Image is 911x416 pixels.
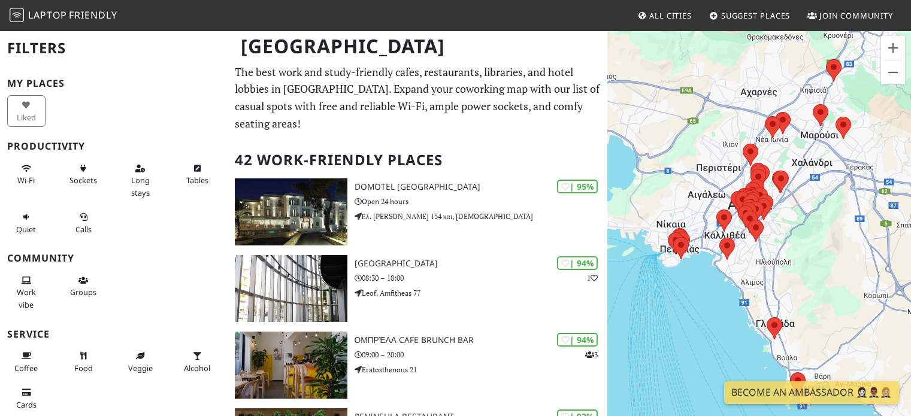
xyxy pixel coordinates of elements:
[355,364,608,375] p: Eratosthenous 21
[7,159,46,190] button: Wi-Fi
[881,60,905,84] button: Σμίκρυνση
[28,8,67,22] span: Laptop
[803,5,898,26] a: Join Community
[228,178,607,245] a: Domotel Kastri Hotel | 95% Domotel [GEOGRAPHIC_DATA] Open 24 hours Ελ. [PERSON_NAME] 154 και, [DE...
[69,8,117,22] span: Friendly
[557,256,598,270] div: | 94%
[7,329,220,340] h3: Service
[881,36,905,60] button: Μεγέθυνση
[355,287,608,299] p: Leof. Amfitheas 77
[64,271,102,302] button: Groups
[355,211,608,222] p: Ελ. [PERSON_NAME] 154 και, [DEMOGRAPHIC_DATA]
[7,271,46,314] button: Work vibe
[355,335,608,345] h3: Ομπρέλα Cafe Brunch Bar
[721,10,791,21] span: Suggest Places
[16,399,37,410] span: Credit cards
[178,159,216,190] button: Tables
[74,363,93,374] span: Food
[64,346,102,378] button: Food
[178,346,216,378] button: Alcohol
[235,255,347,322] img: Red Center
[355,259,608,269] h3: [GEOGRAPHIC_DATA]
[7,30,220,66] h2: Filters
[235,332,347,399] img: Ομπρέλα Cafe Brunch Bar
[17,175,35,186] span: Stable Wi-Fi
[7,253,220,264] h3: Community
[355,349,608,360] p: 09:00 – 20:00
[7,346,46,378] button: Coffee
[10,8,24,22] img: LaptopFriendly
[121,159,159,202] button: Long stays
[557,180,598,193] div: | 95%
[128,363,153,374] span: Veggie
[186,175,208,186] span: Work-friendly tables
[7,207,46,239] button: Quiet
[14,363,38,374] span: Coffee
[16,224,36,235] span: Quiet
[632,5,697,26] a: All Cities
[121,346,159,378] button: Veggie
[7,382,46,414] button: Cards
[235,178,347,245] img: Domotel Kastri Hotel
[131,175,150,198] span: Long stays
[7,141,220,152] h3: Productivity
[228,255,607,322] a: Red Center | 94% 1 [GEOGRAPHIC_DATA] 08:30 – 18:00 Leof. Amfitheas 77
[64,159,102,190] button: Sockets
[235,142,600,178] h2: 42 Work-Friendly Places
[69,175,97,186] span: Power sockets
[355,196,608,207] p: Open 24 hours
[587,272,598,284] p: 1
[7,78,220,89] h3: My Places
[557,333,598,347] div: | 94%
[235,63,600,132] p: The best work and study-friendly cafes, restaurants, libraries, and hotel lobbies in [GEOGRAPHIC_...
[819,10,893,21] span: Join Community
[75,224,92,235] span: Video/audio calls
[184,363,210,374] span: Alcohol
[64,207,102,239] button: Calls
[585,349,598,360] p: 3
[10,5,117,26] a: LaptopFriendly LaptopFriendly
[724,381,899,404] a: Become an Ambassador 🤵🏻‍♀️🤵🏾‍♂️🤵🏼‍♀️
[231,30,605,63] h1: [GEOGRAPHIC_DATA]
[355,272,608,284] p: 08:30 – 18:00
[649,10,692,21] span: All Cities
[70,287,96,297] span: Group tables
[17,287,36,309] span: People working
[704,5,795,26] a: Suggest Places
[355,182,608,192] h3: Domotel [GEOGRAPHIC_DATA]
[228,332,607,399] a: Ομπρέλα Cafe Brunch Bar | 94% 3 Ομπρέλα Cafe Brunch Bar 09:00 – 20:00 Eratosthenous 21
